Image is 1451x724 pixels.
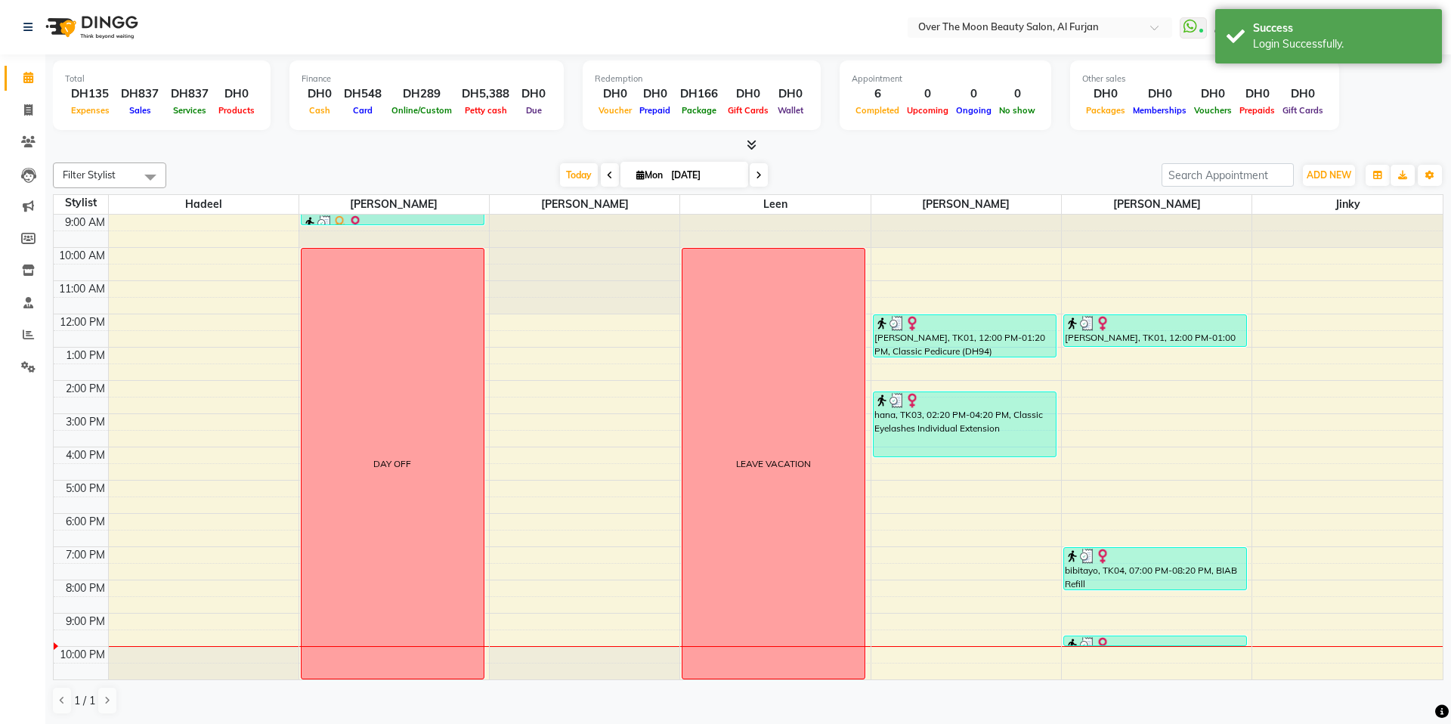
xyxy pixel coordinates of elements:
[63,169,116,181] span: Filter Stylist
[852,105,903,116] span: Completed
[1129,105,1190,116] span: Memberships
[1236,105,1279,116] span: Prepaids
[724,105,772,116] span: Gift Cards
[852,85,903,103] div: 6
[1236,85,1279,103] div: DH0
[115,85,165,103] div: DH837
[302,85,338,103] div: DH0
[302,73,552,85] div: Finance
[169,105,210,116] span: Services
[1064,548,1246,589] div: bibitayo, TK04, 07:00 PM-08:20 PM, BIAB Refill
[903,105,952,116] span: Upcoming
[1252,195,1443,214] span: Jinky
[636,85,674,103] div: DH0
[903,85,952,103] div: 0
[1082,73,1327,85] div: Other sales
[165,85,215,103] div: DH837
[1082,85,1129,103] div: DH0
[680,195,870,214] span: Leen
[674,85,724,103] div: DH166
[67,105,113,116] span: Expenses
[1307,169,1351,181] span: ADD NEW
[388,85,456,103] div: DH289
[63,414,108,430] div: 3:00 PM
[63,580,108,596] div: 8:00 PM
[871,195,1061,214] span: [PERSON_NAME]
[1279,105,1327,116] span: Gift Cards
[667,164,742,187] input: 2025-09-01
[1064,636,1246,645] div: Bee Customer, TK05, 09:40 PM-09:55 PM, Shape and file
[952,85,995,103] div: 0
[772,85,809,103] div: DH0
[1279,85,1327,103] div: DH0
[62,215,108,231] div: 9:00 AM
[349,105,376,116] span: Card
[299,195,489,214] span: [PERSON_NAME]
[595,73,809,85] div: Redemption
[125,105,155,116] span: Sales
[63,381,108,397] div: 2:00 PM
[1129,85,1190,103] div: DH0
[461,105,511,116] span: Petty cash
[1190,85,1236,103] div: DH0
[302,215,484,224] div: [PERSON_NAME] indian, TK02, 08:30 AM-09:05 AM, Blow Dry(Long),Kevin Murphy [DOMAIN_NAME] (DH275)
[63,348,108,364] div: 1:00 PM
[1162,163,1294,187] input: Search Appointment
[1082,105,1129,116] span: Packages
[633,169,667,181] span: Mon
[338,85,388,103] div: DH548
[522,105,546,116] span: Due
[63,614,108,630] div: 9:00 PM
[995,85,1039,103] div: 0
[215,85,258,103] div: DH0
[1253,36,1431,52] div: Login Successfully.
[388,105,456,116] span: Online/Custom
[724,85,772,103] div: DH0
[1190,105,1236,116] span: Vouchers
[57,647,108,663] div: 10:00 PM
[595,105,636,116] span: Voucher
[56,248,108,264] div: 10:00 AM
[1253,20,1431,36] div: Success
[215,105,258,116] span: Products
[515,85,552,103] div: DH0
[63,481,108,497] div: 5:00 PM
[736,457,811,471] div: LEAVE VACATION
[63,514,108,530] div: 6:00 PM
[560,163,598,187] span: Today
[74,693,95,709] span: 1 / 1
[636,105,674,116] span: Prepaid
[109,195,299,214] span: Hadeel
[65,73,258,85] div: Total
[995,105,1039,116] span: No show
[952,105,995,116] span: Ongoing
[54,195,108,211] div: Stylist
[39,6,142,48] img: logo
[595,85,636,103] div: DH0
[65,85,115,103] div: DH135
[456,85,515,103] div: DH5,388
[874,392,1056,456] div: hana, TK03, 02:20 PM-04:20 PM, Classic Eyelashes Individual Extension
[373,457,411,471] div: DAY OFF
[678,105,720,116] span: Package
[1062,195,1251,214] span: [PERSON_NAME]
[1303,165,1355,186] button: ADD NEW
[774,105,807,116] span: Wallet
[63,447,108,463] div: 4:00 PM
[305,105,334,116] span: Cash
[56,281,108,297] div: 11:00 AM
[874,315,1056,357] div: [PERSON_NAME], TK01, 12:00 PM-01:20 PM, Classic Pedicure (DH94)
[57,314,108,330] div: 12:00 PM
[63,547,108,563] div: 7:00 PM
[490,195,679,214] span: [PERSON_NAME]
[1064,315,1246,346] div: [PERSON_NAME], TK01, 12:00 PM-01:00 PM, Manicure With Gel Polish
[852,73,1039,85] div: Appointment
